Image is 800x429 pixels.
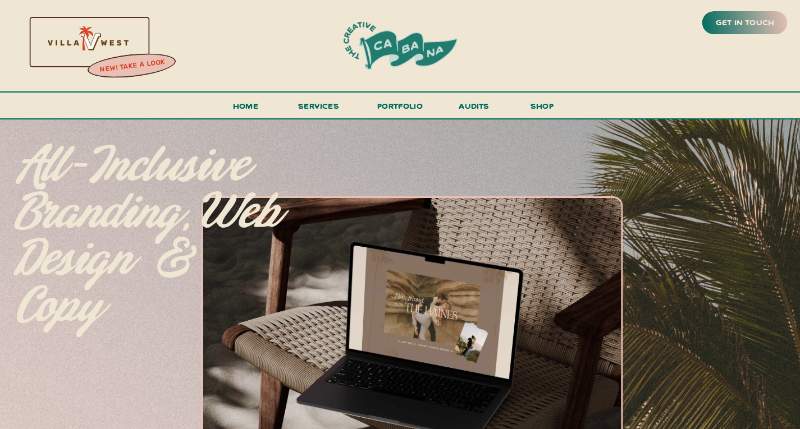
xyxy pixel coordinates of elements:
[298,100,339,111] span: services
[16,143,284,302] p: All-inclusive branding, web design & copy
[295,99,342,119] a: services
[714,15,776,31] a: get in touch
[458,99,491,118] a: audits
[86,55,178,77] a: new! take a look
[515,99,569,118] a: shop
[374,99,427,119] a: portfolio
[228,99,263,119] a: Home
